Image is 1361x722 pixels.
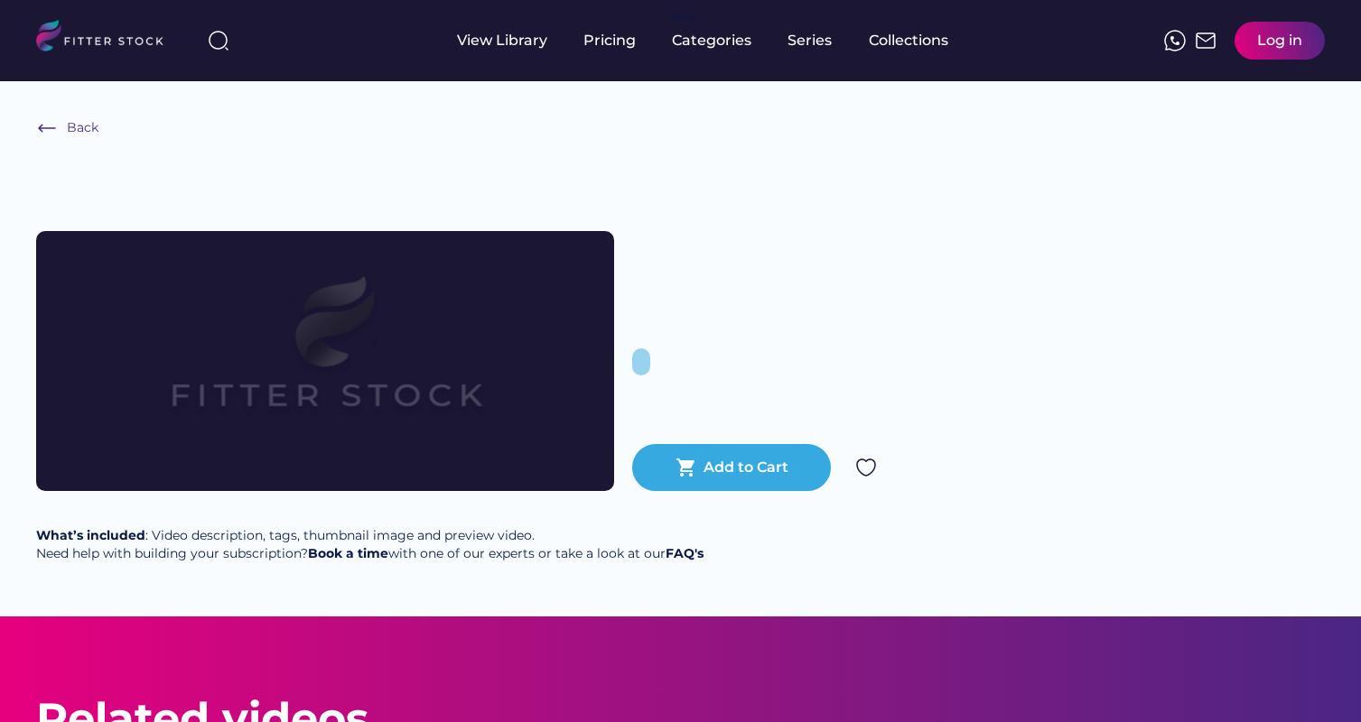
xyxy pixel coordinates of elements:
strong: What’s included [36,527,145,543]
img: Group%201000002324.svg [855,457,877,478]
div: View Library [457,31,547,51]
div: Pricing [583,31,636,51]
a: Book a time [308,545,388,561]
div: Add to Cart [704,458,788,477]
div: Collections [869,31,948,51]
img: Frame%2051.svg [1195,30,1217,51]
img: Frame%20%286%29.svg [36,117,58,139]
div: fvck [672,9,695,27]
div: Back [67,119,98,137]
img: Frame%2079%20%281%29.svg [94,231,556,491]
img: meteor-icons_whatsapp%20%281%29.svg [1164,30,1186,51]
button: shopping_cart [676,457,697,478]
div: Log in [1257,31,1302,51]
img: LOGO.svg [36,20,179,57]
div: Categories [672,31,751,51]
img: search-normal%203.svg [208,30,229,51]
div: Series [788,31,833,51]
div: : Video description, tags, thumbnail image and preview video. Need help with building your subscr... [36,527,704,562]
a: FAQ's [666,545,704,561]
